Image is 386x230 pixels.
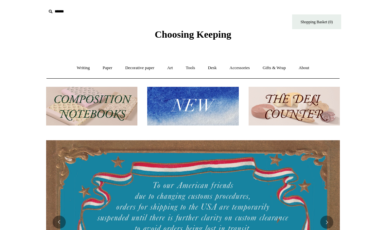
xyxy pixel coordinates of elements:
a: Gifts & Wrap [257,59,292,77]
a: Desk [202,59,223,77]
button: Next [320,216,333,229]
a: Shopping Basket (0) [292,14,341,29]
img: New.jpg__PID:f73bdf93-380a-4a35-bcfe-7823039498e1 [147,87,238,126]
a: Writing [71,59,96,77]
span: Choosing Keeping [155,29,231,40]
img: The Deli Counter [249,87,340,126]
a: Accessories [224,59,256,77]
a: Paper [97,59,118,77]
a: Choosing Keeping [155,34,231,39]
a: Tools [180,59,201,77]
a: Art [161,59,179,77]
button: Previous [53,216,66,229]
img: 202302 Composition ledgers.jpg__PID:69722ee6-fa44-49dd-a067-31375e5d54ec [46,87,137,126]
a: Decorative paper [119,59,160,77]
a: About [293,59,315,77]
